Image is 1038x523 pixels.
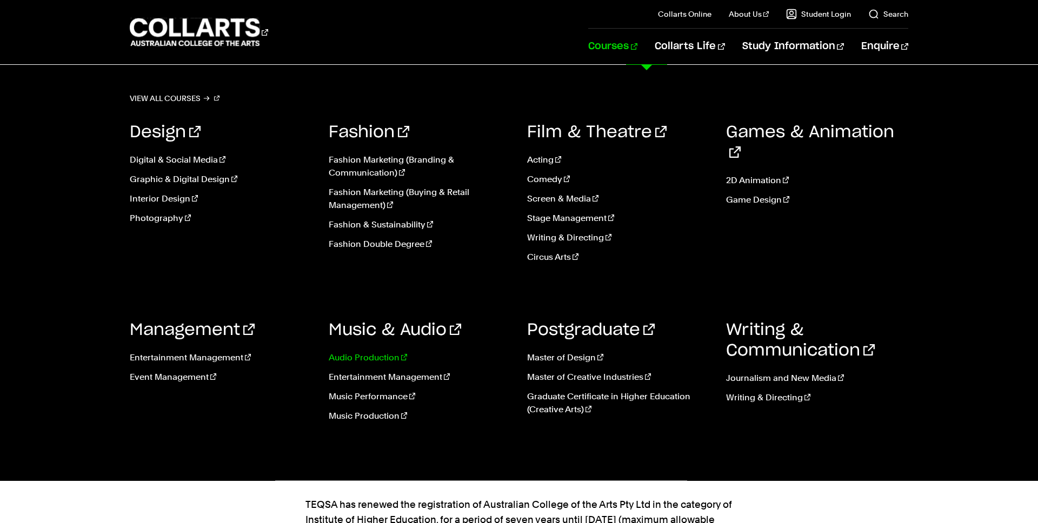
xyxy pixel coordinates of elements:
a: Acting [527,153,710,166]
a: Collarts Life [655,29,724,64]
a: Postgraduate [527,322,655,338]
a: Interior Design [130,192,312,205]
a: Photography [130,212,312,225]
a: Management [130,322,255,338]
a: Games & Animation [726,124,894,161]
a: Entertainment Management [329,371,511,384]
a: Graphic & Digital Design [130,173,312,186]
a: 2D Animation [726,174,909,187]
a: Digital & Social Media [130,153,312,166]
a: Writing & Communication [726,322,875,359]
a: Graduate Certificate in Higher Education (Creative Arts) [527,390,710,416]
a: Fashion Double Degree [329,238,511,251]
a: Stage Management [527,212,710,225]
a: Journalism and New Media [726,372,909,385]
a: Design [130,124,201,140]
a: Music & Audio [329,322,461,338]
a: Fashion Marketing (Buying & Retail Management) [329,186,511,212]
a: Screen & Media [527,192,710,205]
a: View all courses [130,91,219,106]
a: Music Performance [329,390,511,403]
a: Writing & Directing [527,231,710,244]
a: Comedy [527,173,710,186]
a: Audio Production [329,351,511,364]
a: Student Login [786,9,851,19]
a: Event Management [130,371,312,384]
a: Fashion & Sustainability [329,218,511,231]
a: Master of Design [527,351,710,364]
a: Music Production [329,410,511,423]
a: Courses [588,29,637,64]
a: Circus Arts [527,251,710,264]
a: Fashion Marketing (Branding & Communication) [329,153,511,179]
a: Entertainment Management [130,351,312,364]
a: Writing & Directing [726,391,909,404]
a: Study Information [742,29,844,64]
a: About Us [729,9,769,19]
a: Search [868,9,908,19]
a: Game Design [726,193,909,206]
a: Fashion [329,124,409,140]
div: Go to homepage [130,17,268,48]
a: Film & Theatre [527,124,667,140]
a: Enquire [861,29,908,64]
a: Collarts Online [658,9,711,19]
a: Master of Creative Industries [527,371,710,384]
